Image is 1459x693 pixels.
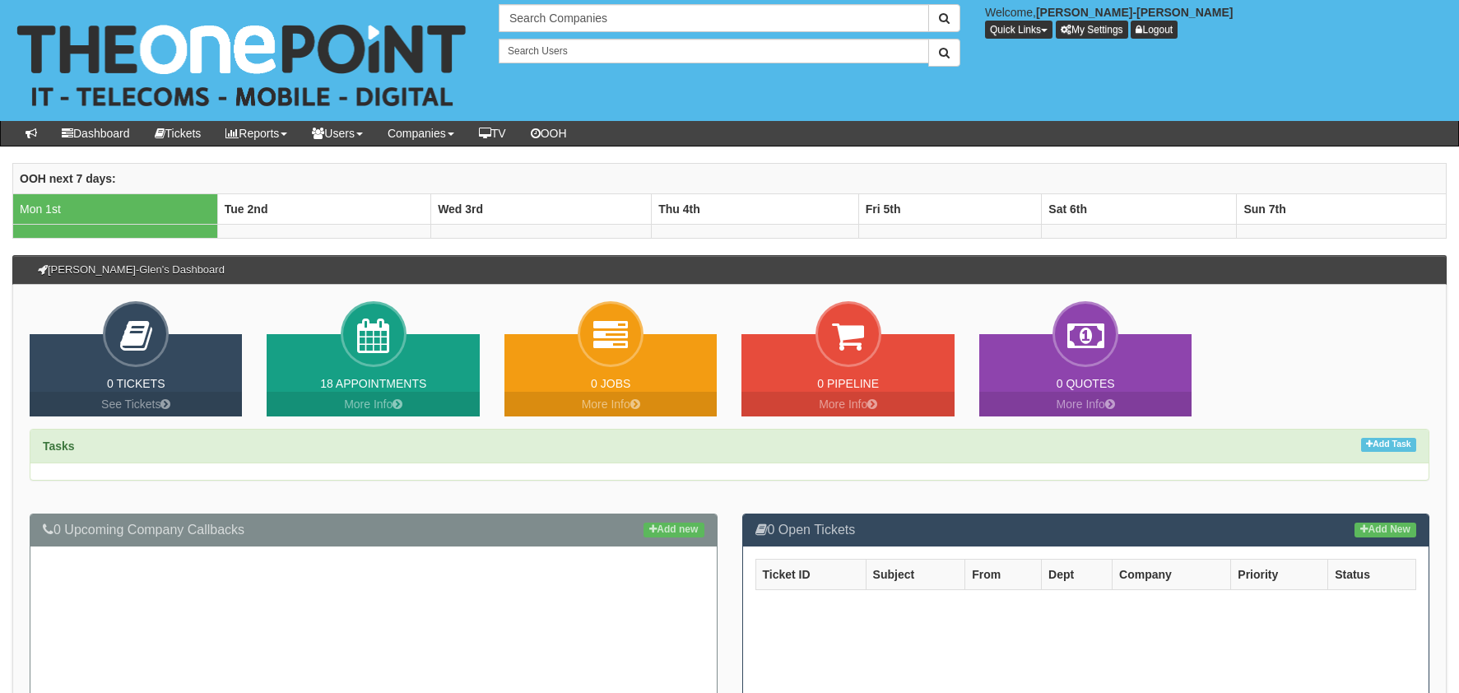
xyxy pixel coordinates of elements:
[13,163,1447,193] th: OOH next 7 days:
[30,392,242,416] a: See Tickets
[107,377,165,390] a: 0 Tickets
[499,39,929,63] input: Search Users
[1231,559,1328,589] th: Priority
[13,193,218,224] td: Mon 1st
[644,523,704,537] a: Add new
[375,121,467,146] a: Companies
[741,392,954,416] a: More Info
[866,559,965,589] th: Subject
[1113,559,1231,589] th: Company
[49,121,142,146] a: Dashboard
[985,21,1052,39] button: Quick Links
[1361,438,1416,452] a: Add Task
[267,392,479,416] a: More Info
[142,121,214,146] a: Tickets
[817,377,879,390] a: 0 Pipeline
[518,121,579,146] a: OOH
[1042,193,1237,224] th: Sat 6th
[1057,377,1115,390] a: 0 Quotes
[300,121,375,146] a: Users
[858,193,1042,224] th: Fri 5th
[320,377,426,390] a: 18 Appointments
[30,256,233,284] h3: [PERSON_NAME]-Glen's Dashboard
[1036,6,1234,19] b: [PERSON_NAME]-[PERSON_NAME]
[979,392,1192,416] a: More Info
[504,392,717,416] a: More Info
[499,4,929,32] input: Search Companies
[591,377,630,390] a: 0 Jobs
[965,559,1042,589] th: From
[43,523,704,537] h3: 0 Upcoming Company Callbacks
[1328,559,1416,589] th: Status
[755,523,1417,537] h3: 0 Open Tickets
[1056,21,1128,39] a: My Settings
[973,4,1459,39] div: Welcome,
[43,440,75,453] strong: Tasks
[1042,559,1113,589] th: Dept
[431,193,652,224] th: Wed 3rd
[1354,523,1416,537] a: Add New
[1131,21,1178,39] a: Logout
[467,121,518,146] a: TV
[1237,193,1447,224] th: Sun 7th
[217,193,430,224] th: Tue 2nd
[755,559,866,589] th: Ticket ID
[652,193,859,224] th: Thu 4th
[213,121,300,146] a: Reports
